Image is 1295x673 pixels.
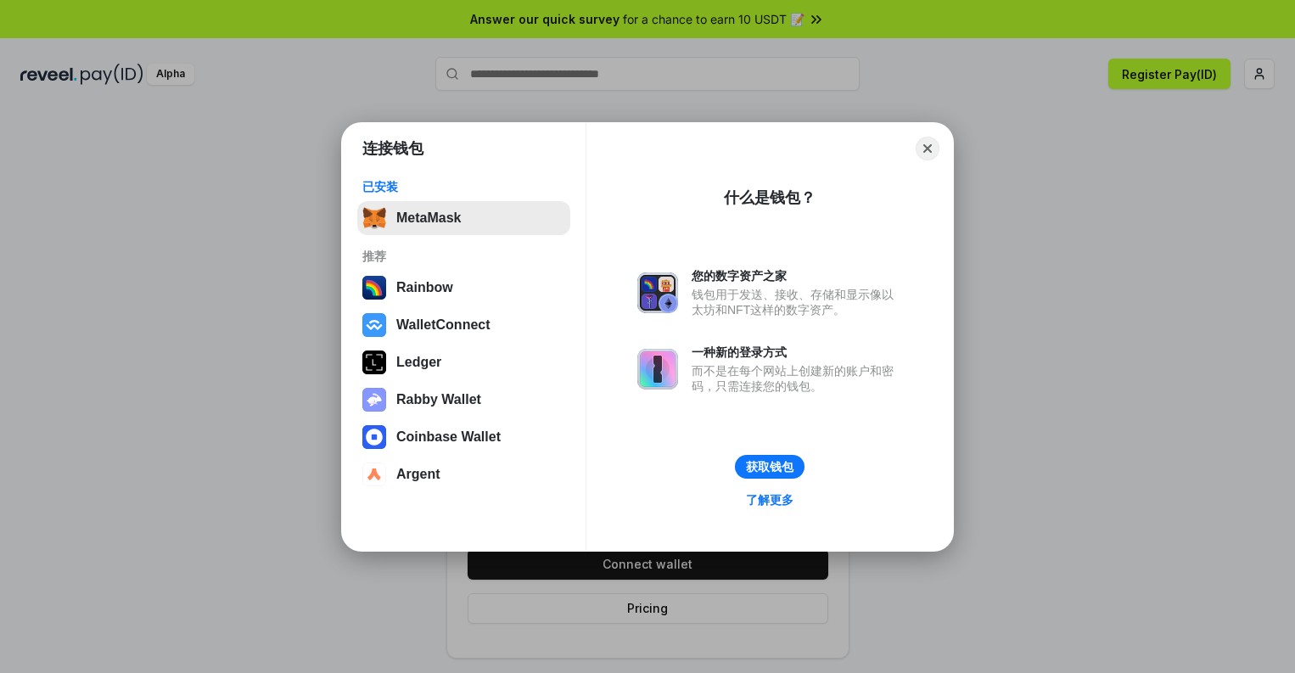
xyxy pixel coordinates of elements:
img: svg+xml,%3Csvg%20xmlns%3D%22http%3A%2F%2Fwww.w3.org%2F2000%2Fsvg%22%20fill%3D%22none%22%20viewBox... [637,272,678,313]
button: Rainbow [357,271,570,305]
div: 已安装 [362,179,565,194]
img: svg+xml,%3Csvg%20xmlns%3D%22http%3A%2F%2Fwww.w3.org%2F2000%2Fsvg%22%20fill%3D%22none%22%20viewBox... [362,388,386,412]
button: Close [916,137,939,160]
img: svg+xml,%3Csvg%20xmlns%3D%22http%3A%2F%2Fwww.w3.org%2F2000%2Fsvg%22%20fill%3D%22none%22%20viewBox... [637,349,678,390]
button: Rabby Wallet [357,383,570,417]
button: MetaMask [357,201,570,235]
button: Ledger [357,345,570,379]
div: 您的数字资产之家 [692,268,902,283]
button: 获取钱包 [735,455,804,479]
button: WalletConnect [357,308,570,342]
img: svg+xml,%3Csvg%20width%3D%22120%22%20height%3D%22120%22%20viewBox%3D%220%200%20120%20120%22%20fil... [362,276,386,300]
div: Coinbase Wallet [396,429,501,445]
div: 一种新的登录方式 [692,345,902,360]
button: Coinbase Wallet [357,420,570,454]
img: svg+xml,%3Csvg%20width%3D%2228%22%20height%3D%2228%22%20viewBox%3D%220%200%2028%2028%22%20fill%3D... [362,463,386,486]
img: svg+xml,%3Csvg%20width%3D%2228%22%20height%3D%2228%22%20viewBox%3D%220%200%2028%2028%22%20fill%3D... [362,313,386,337]
img: svg+xml,%3Csvg%20width%3D%2228%22%20height%3D%2228%22%20viewBox%3D%220%200%2028%2028%22%20fill%3D... [362,425,386,449]
div: Rabby Wallet [396,392,481,407]
div: MetaMask [396,210,461,226]
div: 什么是钱包？ [724,188,816,208]
button: Argent [357,457,570,491]
a: 了解更多 [736,489,804,511]
div: 获取钱包 [746,459,793,474]
div: 而不是在每个网站上创建新的账户和密码，只需连接您的钱包。 [692,363,902,394]
div: 了解更多 [746,492,793,508]
div: WalletConnect [396,317,491,333]
div: 推荐 [362,249,565,264]
img: svg+xml,%3Csvg%20xmlns%3D%22http%3A%2F%2Fwww.w3.org%2F2000%2Fsvg%22%20width%3D%2228%22%20height%3... [362,351,386,374]
img: svg+xml,%3Csvg%20fill%3D%22none%22%20height%3D%2233%22%20viewBox%3D%220%200%2035%2033%22%20width%... [362,206,386,230]
h1: 连接钱包 [362,138,423,159]
div: 钱包用于发送、接收、存储和显示像以太坊和NFT这样的数字资产。 [692,287,902,317]
div: Rainbow [396,280,453,295]
div: Ledger [396,355,441,370]
div: Argent [396,467,440,482]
